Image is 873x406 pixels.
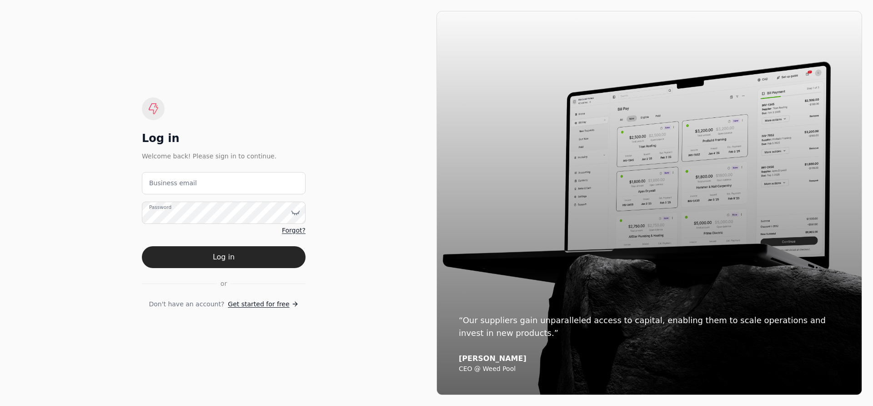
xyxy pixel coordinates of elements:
[282,226,306,235] a: Forgot?
[228,299,289,309] span: Get started for free
[221,279,227,289] span: or
[142,246,306,268] button: Log in
[228,299,298,309] a: Get started for free
[459,365,840,373] div: CEO @ Weed Pool
[459,354,840,363] div: [PERSON_NAME]
[459,314,840,340] div: “Our suppliers gain unparalleled access to capital, enabling them to scale operations and invest ...
[142,131,306,146] div: Log in
[149,299,224,309] span: Don't have an account?
[149,203,171,211] label: Password
[142,151,306,161] div: Welcome back! Please sign in to continue.
[149,178,197,188] label: Business email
